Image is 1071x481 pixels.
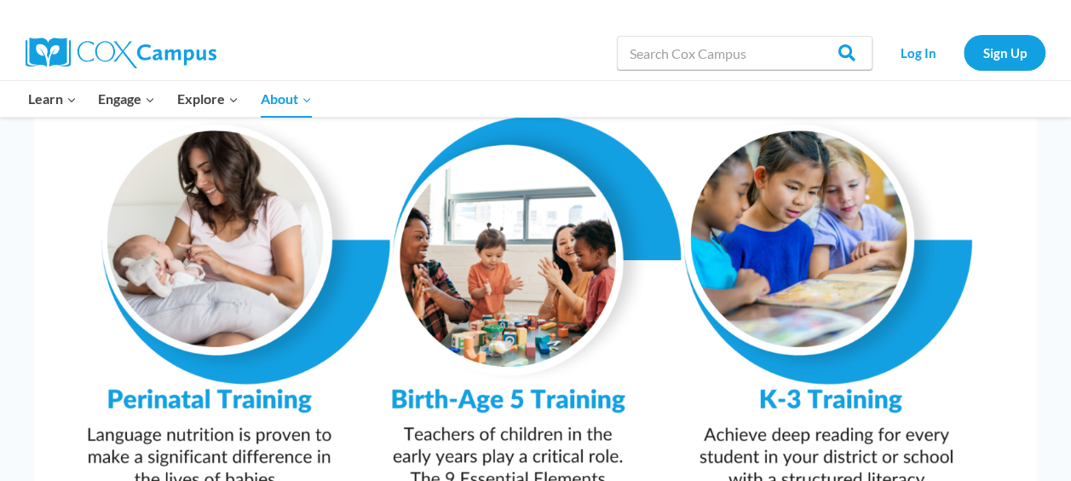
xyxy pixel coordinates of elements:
button: Child menu of Engage [88,81,167,117]
img: Cox Campus [26,38,216,68]
a: Log In [881,35,955,70]
nav: Primary Navigation [17,81,322,117]
button: Child menu of Explore [166,81,250,117]
button: Child menu of About [250,81,323,117]
input: Search Cox Campus [617,36,872,70]
button: Child menu of Learn [17,81,88,117]
nav: Secondary Navigation [881,35,1045,70]
a: Sign Up [964,35,1045,70]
